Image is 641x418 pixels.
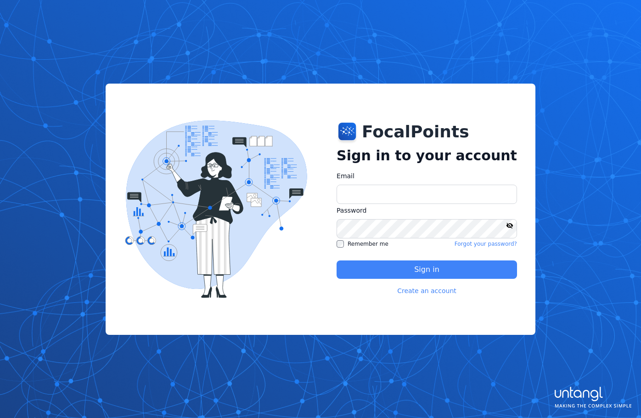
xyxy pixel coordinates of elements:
[337,147,517,164] h2: Sign in to your account
[337,171,517,181] label: Email
[397,286,456,295] a: Create an account
[455,240,517,248] a: Forgot your password?
[337,206,517,215] label: Password
[337,240,344,248] input: Remember me
[337,260,517,279] button: Sign in
[362,123,469,141] h1: FocalPoints
[337,240,388,248] label: Remember me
